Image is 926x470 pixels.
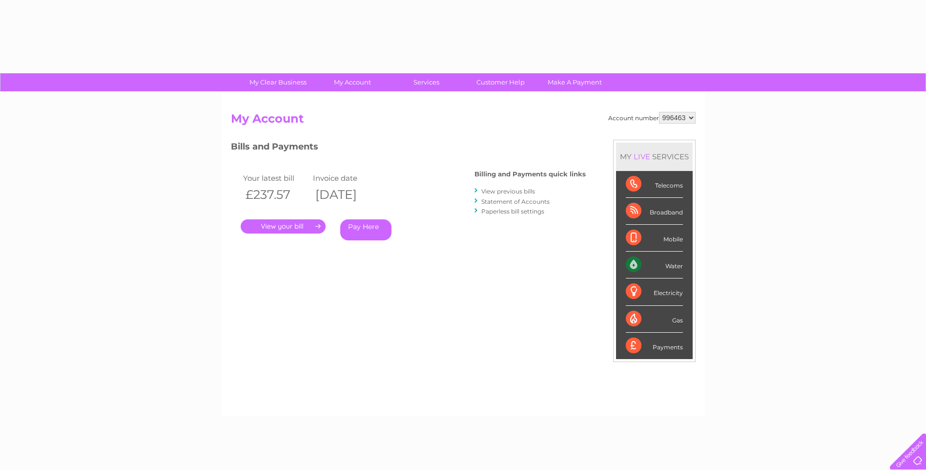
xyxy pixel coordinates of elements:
[241,185,311,205] th: £237.57
[231,140,586,157] h3: Bills and Payments
[460,73,541,91] a: Customer Help
[231,112,696,130] h2: My Account
[632,152,652,161] div: LIVE
[386,73,467,91] a: Services
[310,185,381,205] th: [DATE]
[474,171,586,178] h4: Billing and Payments quick links
[626,252,683,278] div: Water
[340,219,391,240] a: Pay Here
[608,112,696,124] div: Account number
[481,208,544,215] a: Paperless bill settings
[241,219,326,234] a: .
[238,73,318,91] a: My Clear Business
[481,198,550,205] a: Statement of Accounts
[481,188,535,195] a: View previous bills
[626,306,683,333] div: Gas
[241,171,311,185] td: Your latest bill
[616,143,693,171] div: MY SERVICES
[626,278,683,305] div: Electricity
[626,225,683,252] div: Mobile
[626,333,683,359] div: Payments
[312,73,392,91] a: My Account
[626,171,683,198] div: Telecoms
[626,198,683,225] div: Broadband
[310,171,381,185] td: Invoice date
[535,73,615,91] a: Make A Payment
